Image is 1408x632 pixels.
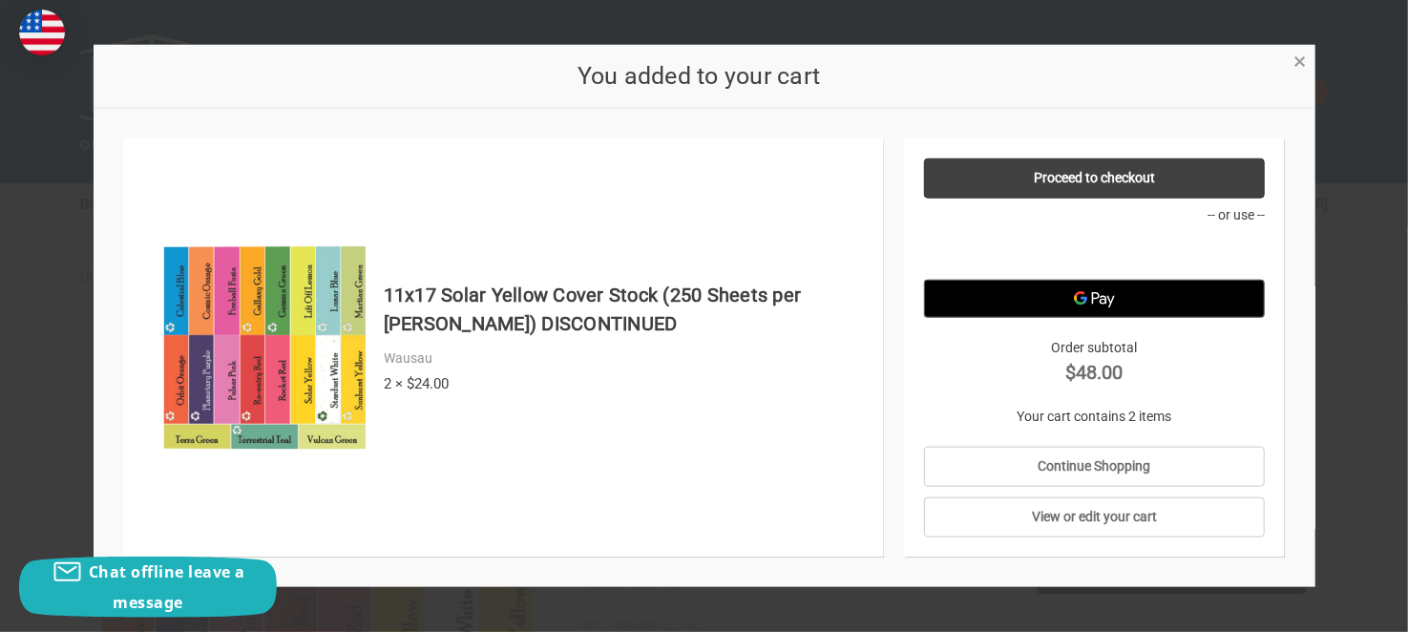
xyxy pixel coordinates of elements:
[384,281,865,338] h4: 11x17 Solar Yellow Cover Stock (250 Sheets per [PERSON_NAME]) DISCONTINUED
[19,10,65,55] img: duty and tax information for United States
[1291,50,1311,70] a: Close
[924,407,1265,427] p: Your cart contains 2 items
[154,238,374,458] img: 11x17 Solar Yellow Cover Stock (250 Sheets per Ream)
[924,358,1265,387] strong: $48.00
[924,205,1265,225] p: -- or use --
[123,58,1274,95] h2: You added to your cart
[384,373,865,395] div: 2 × $24.00
[924,338,1265,387] div: Order subtotal
[924,280,1265,318] button: Google Pay
[19,557,277,618] button: Chat offline leave a message
[89,561,245,613] span: Chat offline leave a message
[924,158,1265,199] a: Proceed to checkout
[924,497,1265,537] a: View or edit your cart
[384,348,865,369] div: Wausau
[924,232,1265,270] iframe: PayPal-paypal
[1294,48,1307,75] span: ×
[924,447,1265,487] a: Continue Shopping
